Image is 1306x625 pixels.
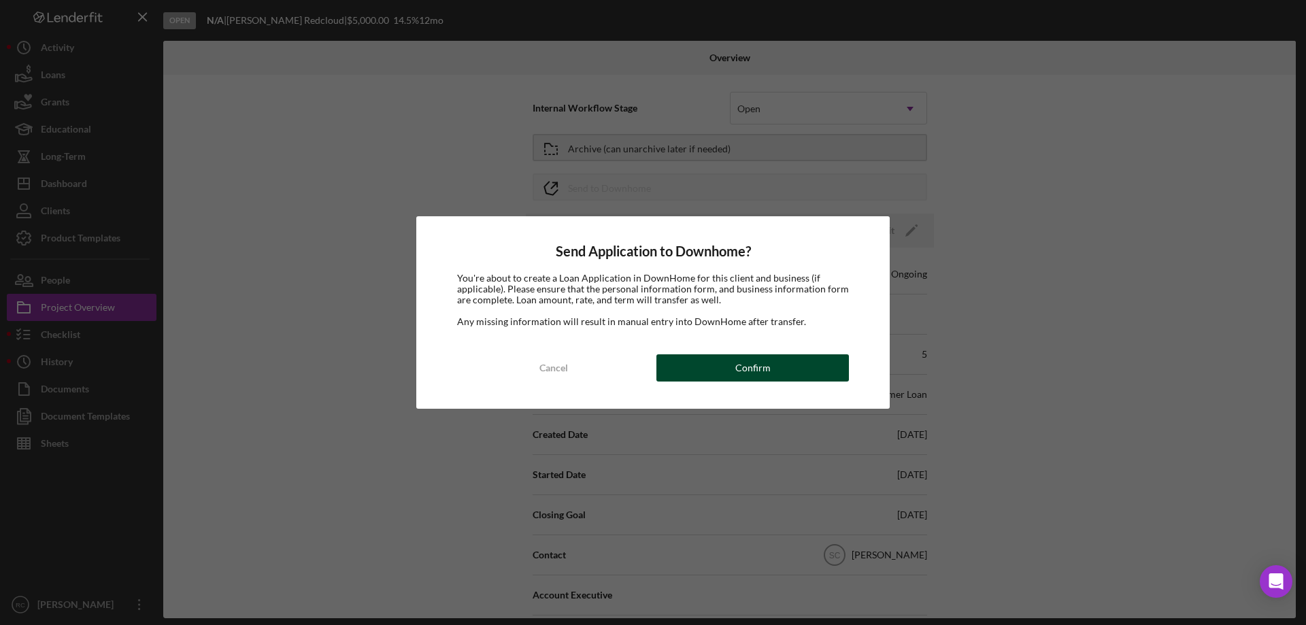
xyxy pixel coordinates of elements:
button: Cancel [457,354,650,382]
span: Any missing information will result in manual entry into DownHome after transfer. [457,316,806,327]
span: You're about to create a Loan Application in DownHome for this client and business (if applicable... [457,272,849,305]
button: Confirm [656,354,849,382]
div: Confirm [735,354,771,382]
div: Cancel [539,354,568,382]
h4: Send Application to Downhome? [457,243,849,259]
div: Open Intercom Messenger [1260,565,1292,598]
